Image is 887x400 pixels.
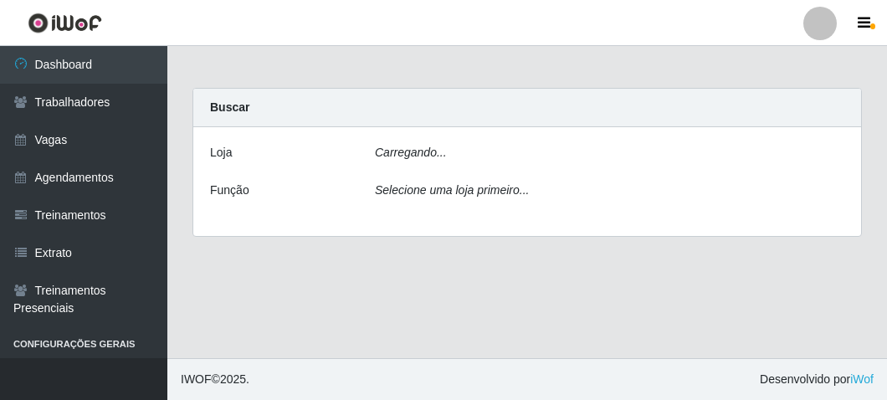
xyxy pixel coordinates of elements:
span: Desenvolvido por [760,371,874,388]
label: Loja [210,144,232,162]
img: CoreUI Logo [28,13,102,33]
strong: Buscar [210,100,249,114]
label: Função [210,182,249,199]
span: © 2025 . [181,371,249,388]
a: iWof [850,372,874,386]
span: IWOF [181,372,212,386]
i: Selecione uma loja primeiro... [375,183,529,197]
i: Carregando... [375,146,447,159]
